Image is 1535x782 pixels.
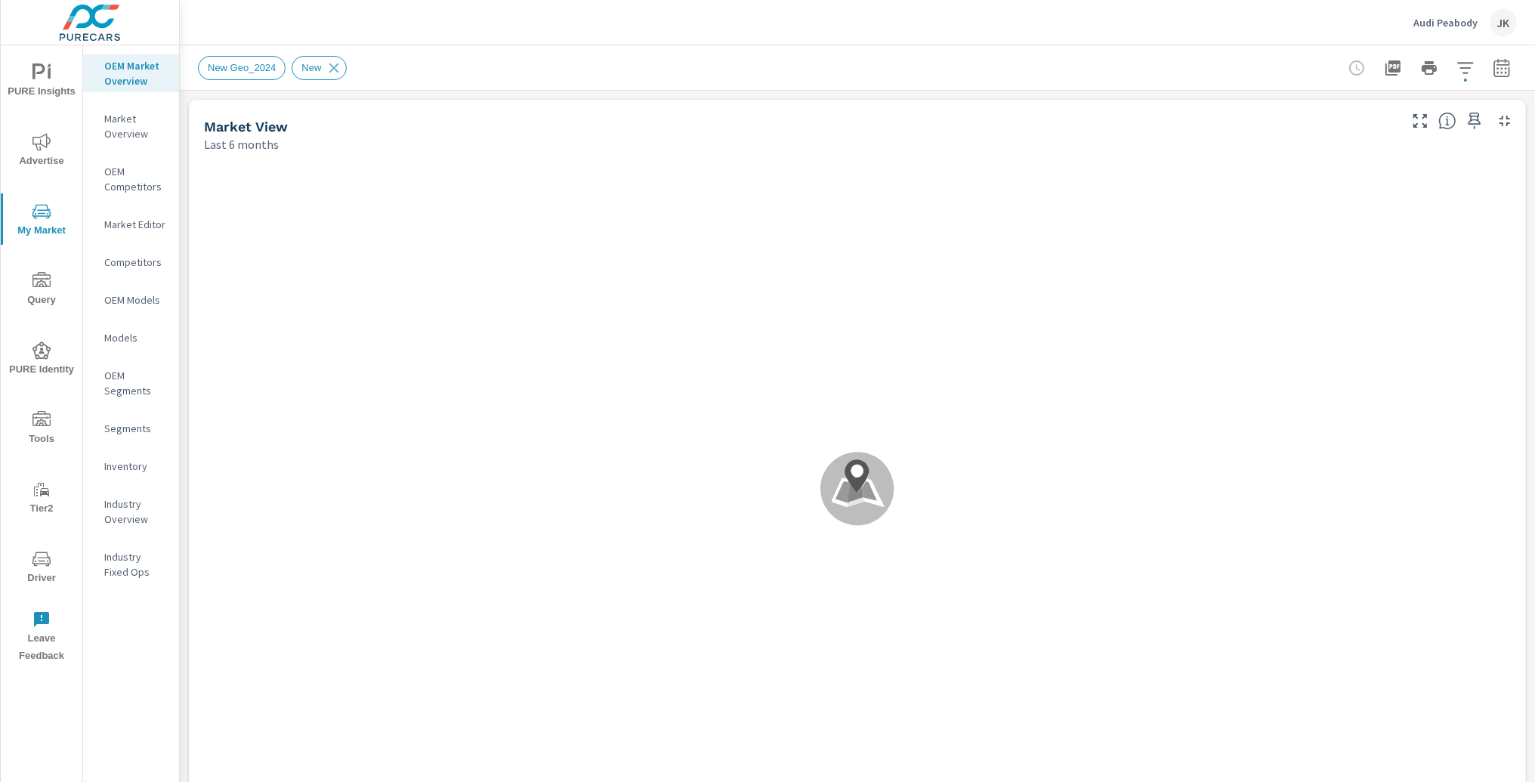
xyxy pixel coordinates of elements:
[83,160,179,198] div: OEM Competitors
[104,459,167,474] p: Inventory
[204,135,279,153] p: Last 6 months
[83,417,179,440] div: Segments
[104,255,167,270] p: Competitors
[5,272,78,309] span: Query
[104,549,167,580] p: Industry Fixed Ops
[104,292,167,308] p: OEM Models
[83,326,179,349] div: Models
[104,496,167,527] p: Industry Overview
[292,62,330,73] span: New
[1,45,82,671] div: nav menu
[5,411,78,448] span: Tools
[104,58,167,88] p: OEM Market Overview
[83,546,179,583] div: Industry Fixed Ops
[83,364,179,402] div: OEM Segments
[83,54,179,92] div: OEM Market Overview
[83,289,179,311] div: OEM Models
[204,119,288,134] h5: Market View
[104,164,167,194] p: OEM Competitors
[104,421,167,436] p: Segments
[1438,112,1456,130] span: Find the biggest opportunities in your market for your inventory. Understand by postal code where...
[83,251,179,274] div: Competitors
[5,342,78,379] span: PURE Identity
[5,202,78,240] span: My Market
[1408,109,1432,133] button: Make Fullscreen
[5,610,78,665] span: Leave Feedback
[5,550,78,587] span: Driver
[83,455,179,478] div: Inventory
[1450,53,1481,83] button: Apply Filters
[1493,109,1517,133] button: Minimize Widget
[83,493,179,530] div: Industry Overview
[104,217,167,232] p: Market Editor
[292,56,347,80] div: New
[83,213,179,236] div: Market Editor
[1490,9,1517,36] div: JK
[199,62,285,73] span: New Geo_2024
[1487,53,1517,83] button: Select Date Range
[83,107,179,145] div: Market Overview
[5,63,78,100] span: PURE Insights
[1413,16,1478,29] p: Audi Peabody
[104,368,167,398] p: OEM Segments
[1378,53,1408,83] button: "Export Report to PDF"
[5,481,78,518] span: Tier2
[5,133,78,170] span: Advertise
[104,111,167,141] p: Market Overview
[104,330,167,345] p: Models
[1414,53,1444,83] button: Print Report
